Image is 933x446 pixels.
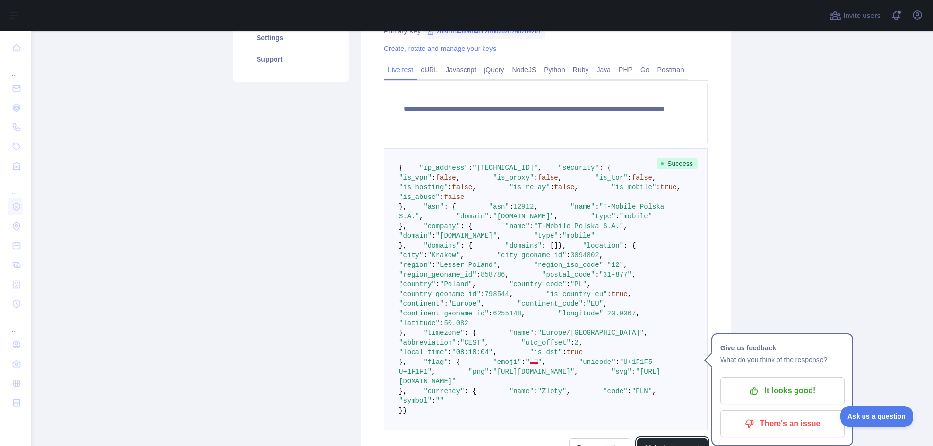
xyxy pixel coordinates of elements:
span: , [587,281,591,288]
span: "Europe/[GEOGRAPHIC_DATA]" [538,329,644,337]
span: 2 [574,339,578,347]
span: "latitude" [399,319,440,327]
button: It looks good! [720,377,845,404]
span: : [521,358,525,366]
span: "continent_code" [518,300,583,308]
span: }, [399,358,407,366]
span: : { [464,387,476,395]
button: There's an issue [720,410,845,437]
span: false [632,174,652,182]
span: "is_hosting" [399,183,448,191]
span: }, [558,242,567,249]
span: : [628,387,632,395]
span: , [456,174,460,182]
span: , [481,300,484,308]
span: false [436,174,456,182]
span: , [623,261,627,269]
span: , [460,251,464,259]
span: "name" [509,387,534,395]
span: : [603,310,607,317]
span: "domain" [456,213,489,220]
span: 20.0067 [607,310,636,317]
a: PHP [615,62,637,78]
span: : { [623,242,636,249]
span: "is_vpn" [399,174,432,182]
span: , [579,339,583,347]
span: "country_code" [509,281,567,288]
a: Javascript [442,62,480,78]
span: "country_geoname_id" [399,290,481,298]
p: It looks good! [727,382,837,399]
h1: Give us feedback [720,342,845,354]
span: : { [444,203,456,211]
span: : [489,213,493,220]
a: Ruby [569,62,593,78]
span: "code" [603,387,627,395]
span: "T-Mobile Polska S.A." [534,222,623,230]
span: : [423,251,427,259]
span: : [481,290,484,298]
span: : [432,174,435,182]
span: "unicode" [579,358,616,366]
span: : [448,183,452,191]
span: , [521,310,525,317]
span: "type" [591,213,615,220]
span: , [538,164,542,172]
span: : [534,329,537,337]
span: "Zloty" [538,387,567,395]
span: "ip_address" [419,164,468,172]
span: "🇵🇱" [526,358,542,366]
span: true [567,348,583,356]
span: "name" [570,203,595,211]
span: , [599,251,603,259]
a: NodeJS [508,62,540,78]
span: "mobile" [562,232,595,240]
span: "name" [509,329,534,337]
span: : [595,203,599,211]
span: , [676,183,680,191]
span: "Lesser Poland" [436,261,497,269]
span: , [534,203,537,211]
span: 6255148 [493,310,521,317]
span: "mobile" [620,213,652,220]
a: Java [593,62,615,78]
a: Python [540,62,569,78]
span: "utc_offset" [521,339,570,347]
span: , [652,387,656,395]
span: "is_relay" [509,183,550,191]
span: "is_abuse" [399,193,440,201]
span: "local_time" [399,348,448,356]
span: : [632,368,636,376]
span: : [440,319,444,327]
span: "security" [558,164,599,172]
span: : [448,348,452,356]
span: 3094802 [570,251,599,259]
span: : [489,368,493,376]
p: What do you think of the response? [720,354,845,365]
span: , [554,213,558,220]
span: , [497,232,501,240]
span: "CEST" [460,339,484,347]
span: "Krakow" [428,251,460,259]
span: , [603,300,607,308]
span: "PL" [570,281,587,288]
span: : { [464,329,476,337]
span: "08:18:04" [452,348,493,356]
span: }, [399,329,407,337]
span: }, [399,222,407,230]
span: : [567,251,570,259]
span: , [644,329,648,337]
span: : [432,397,435,405]
span: "" [436,397,444,405]
span: : { [448,358,460,366]
span: : [432,232,435,240]
a: Support [245,49,337,70]
span: : { [599,164,611,172]
span: : [509,203,513,211]
span: , [652,174,656,182]
span: } [403,407,407,414]
span: , [574,183,578,191]
span: "longitude" [558,310,603,317]
span: : [615,213,619,220]
span: , [509,290,513,298]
